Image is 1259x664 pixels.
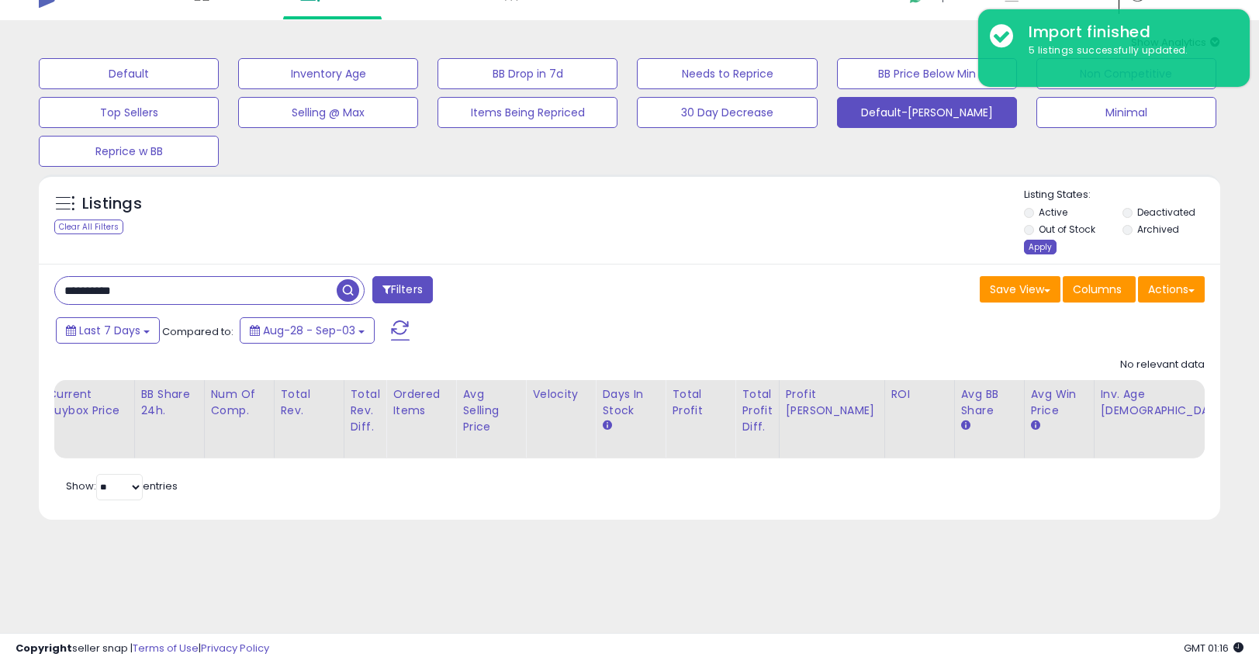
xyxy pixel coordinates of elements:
[133,641,199,655] a: Terms of Use
[837,58,1017,89] button: BB Price Below Min
[82,193,142,215] h5: Listings
[211,386,268,419] div: Num of Comp.
[837,97,1017,128] button: Default-[PERSON_NAME]
[1073,282,1122,297] span: Columns
[438,97,617,128] button: Items Being Repriced
[1138,276,1205,303] button: Actions
[351,386,380,435] div: Total Rev. Diff.
[39,136,219,167] button: Reprice w BB
[602,419,611,433] small: Days In Stock.
[48,386,128,419] div: Current Buybox Price
[201,641,269,655] a: Privacy Policy
[240,317,375,344] button: Aug-28 - Sep-03
[1036,97,1216,128] button: Minimal
[438,58,617,89] button: BB Drop in 7d
[891,386,948,403] div: ROI
[1120,358,1205,372] div: No relevant data
[1017,43,1238,58] div: 5 listings successfully updated.
[16,641,72,655] strong: Copyright
[786,386,878,419] div: Profit [PERSON_NAME]
[1063,276,1136,303] button: Columns
[961,386,1018,419] div: Avg BB Share
[66,479,178,493] span: Show: entries
[1031,386,1088,419] div: Avg Win Price
[1137,206,1195,219] label: Deactivated
[672,386,728,419] div: Total Profit
[141,386,198,419] div: BB Share 24h.
[1039,206,1067,219] label: Active
[961,419,970,433] small: Avg BB Share.
[281,386,337,419] div: Total Rev.
[238,58,418,89] button: Inventory Age
[372,276,433,303] button: Filters
[1024,188,1220,202] p: Listing States:
[1031,419,1040,433] small: Avg Win Price.
[1184,641,1243,655] span: 2025-09-13 01:16 GMT
[637,58,817,89] button: Needs to Reprice
[39,97,219,128] button: Top Sellers
[238,97,418,128] button: Selling @ Max
[79,323,140,338] span: Last 7 Days
[56,317,160,344] button: Last 7 Days
[532,386,589,403] div: Velocity
[1024,240,1057,254] div: Apply
[263,323,355,338] span: Aug-28 - Sep-03
[39,58,219,89] button: Default
[54,220,123,234] div: Clear All Filters
[393,386,449,419] div: Ordered Items
[1039,223,1095,236] label: Out of Stock
[637,97,817,128] button: 30 Day Decrease
[980,276,1060,303] button: Save View
[1101,386,1232,419] div: Inv. Age [DEMOGRAPHIC_DATA]
[462,386,519,435] div: Avg Selling Price
[1137,223,1179,236] label: Archived
[162,324,233,339] span: Compared to:
[742,386,772,435] div: Total Profit Diff.
[16,642,269,656] div: seller snap | |
[1017,21,1238,43] div: Import finished
[602,386,659,419] div: Days In Stock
